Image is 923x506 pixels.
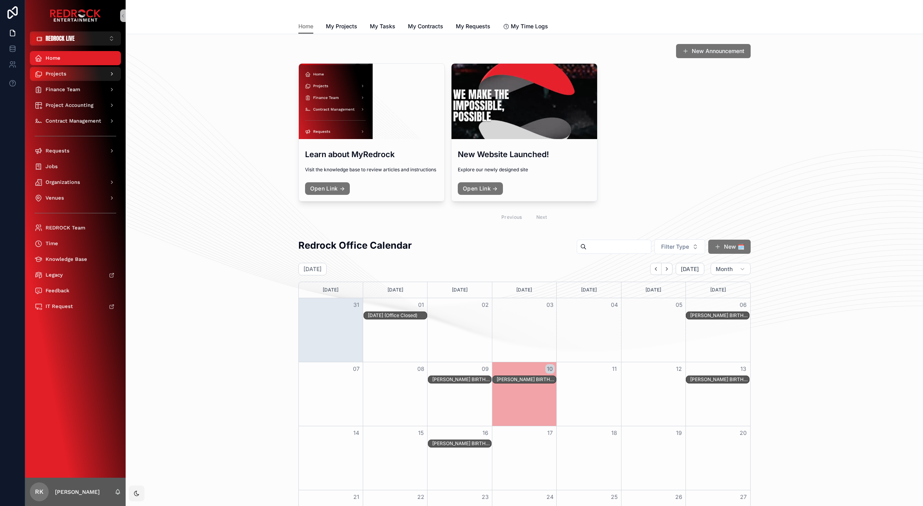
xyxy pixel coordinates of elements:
a: Venues [30,191,121,205]
span: Project Accounting [46,102,93,108]
div: [PERSON_NAME] BIRTHDAY [690,312,749,319]
div: HANNA BERGSTROM BIRTHDAY [432,376,491,383]
span: Home [46,55,60,61]
h3: Learn about MyRedrock [305,148,438,160]
a: My Requests [456,19,490,35]
a: Legacy [30,268,121,282]
a: Knowledge Base [30,252,121,266]
button: 27 [738,492,748,502]
span: Explore our newly designed site [458,167,591,173]
h2: [DATE] [303,265,322,273]
span: Finance Team [46,86,80,93]
button: 05 [674,300,684,310]
a: My Projects [326,19,357,35]
button: 21 [352,492,361,502]
span: Filter Type [661,243,689,251]
span: REDROCK LIVE [46,35,75,42]
div: [DATE] [558,282,620,298]
a: Time [30,236,121,251]
a: Learn about MyRedrockVisit the knowledge base to review articles and instructionsOpen Link → [298,63,445,202]
button: 31 [352,300,361,310]
div: [DATE] [623,282,684,298]
a: Contract Management [30,114,121,128]
div: [DATE] [493,282,555,298]
button: 18 [610,428,619,438]
span: Visit the knowledge base to review articles and instructions [305,167,438,173]
a: Feedback [30,284,121,298]
span: Time [46,240,58,247]
button: 04 [610,300,619,310]
span: My Time Logs [511,22,548,30]
button: 07 [352,364,361,374]
span: Legacy [46,272,63,278]
span: [DATE] [681,266,699,273]
span: My Requests [456,22,490,30]
button: 24 [545,492,555,502]
button: 13 [738,364,748,374]
div: NATE ERNSBERGER BIRTHDAY [690,376,749,383]
h3: New Website Launched! [458,148,591,160]
button: New 🗓️ [708,240,751,254]
button: 02 [481,300,490,310]
div: [PERSON_NAME] BIRTHDAY [497,376,556,383]
button: 14 [352,428,361,438]
button: 20 [738,428,748,438]
span: Month [716,266,733,273]
div: ED KAUFFMAN BIRTHDAY [690,312,749,319]
button: Next [662,263,673,275]
a: Jobs [30,159,121,174]
button: 01 [416,300,426,310]
a: Organizations [30,175,121,189]
a: Home [298,19,313,34]
a: Project Accounting [30,98,121,112]
a: Open Link → [305,182,350,195]
a: New Website Launched!Explore our newly designed siteOpen Link → [451,63,598,202]
div: [DATE] (Office Closed) [368,312,427,319]
div: [PERSON_NAME] BIRTHDAY [690,376,749,383]
span: IT Request [46,303,73,310]
div: Screenshot-2025-08-19-at-10.28.09-AM.png [451,64,597,139]
span: Projects [46,71,66,77]
span: Requests [46,148,69,154]
div: [PERSON_NAME] BIRTHDAY [432,376,491,383]
button: 16 [481,428,490,438]
button: 26 [674,492,684,502]
button: 03 [545,300,555,310]
img: App logo [50,9,101,22]
button: 08 [416,364,426,374]
button: [DATE] [676,263,704,275]
span: My Projects [326,22,357,30]
span: My Contracts [408,22,443,30]
a: My Tasks [370,19,395,35]
a: Open Link → [458,182,503,195]
button: 22 [416,492,426,502]
div: [DATE] [687,282,749,298]
span: RK [35,487,44,497]
div: [DATE] [300,282,362,298]
button: New Announcement [676,44,751,58]
button: 23 [481,492,490,502]
span: Home [298,22,313,30]
span: Organizations [46,179,80,185]
div: Labor Day (Office Closed) [368,312,427,319]
a: Projects [30,67,121,81]
span: Knowledge Base [46,256,87,262]
a: REDROCK Team [30,221,121,235]
span: REDROCK Team [46,225,85,231]
div: Screenshot-2025-08-19-at-2.09.49-PM.png [299,64,444,139]
a: My Time Logs [503,19,548,35]
div: scrollable content [25,46,126,324]
h2: Redrock Office Calendar [298,239,412,252]
button: 25 [610,492,619,502]
button: 12 [674,364,684,374]
button: Select Button [654,239,705,254]
a: Finance Team [30,82,121,97]
span: Jobs [46,163,58,170]
div: [PERSON_NAME] BIRTHDAY [432,440,491,447]
div: LAMAR WHITLEY BIRTHDAY [497,376,556,383]
button: 10 [545,364,555,374]
div: [DATE] [429,282,490,298]
button: 09 [481,364,490,374]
